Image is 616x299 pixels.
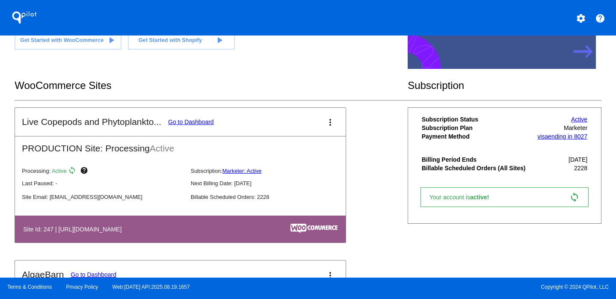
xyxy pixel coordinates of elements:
[470,194,493,201] span: active!
[595,13,605,24] mat-icon: help
[22,180,184,187] p: Last Paused: -
[23,226,126,233] h4: Site Id: 247 | [URL][DOMAIN_NAME]
[20,37,104,43] span: Get Started with WooCommerce
[68,166,78,177] mat-icon: sync
[113,284,190,290] a: Web:[DATE] API:2025.08.19.1657
[421,164,533,172] th: Billable Scheduled Orders (All Sites)
[290,224,338,233] img: c53aa0e5-ae75-48aa-9bee-956650975ee5
[7,284,52,290] a: Terms & Conditions
[421,133,533,140] th: Payment Method
[429,194,498,201] span: Your account is
[22,166,184,177] p: Processing:
[106,35,116,45] mat-icon: play_arrow
[191,168,352,174] p: Subscription:
[325,270,335,281] mat-icon: more_vert
[15,80,408,92] h2: WooCommerce Sites
[571,116,587,123] a: Active
[421,156,533,163] th: Billing Period Ends
[191,180,352,187] p: Next Billing Date: [DATE]
[139,37,202,43] span: Get Started with Shopify
[71,271,116,278] a: Go to Dashboard
[7,9,41,26] h1: QPilot
[66,284,98,290] a: Privacy Policy
[15,31,121,50] a: Get Started with WooCommerce
[168,118,214,125] a: Go to Dashboard
[569,156,587,163] span: [DATE]
[222,168,262,174] a: Marketer: Active
[150,143,174,153] span: Active
[22,194,184,200] p: Site Email: [EMAIL_ADDRESS][DOMAIN_NAME]
[569,192,580,202] mat-icon: sync
[408,80,601,92] h2: Subscription
[421,187,589,207] a: Your account isactive! sync
[15,136,346,154] h2: PRODUCTION Site: Processing
[537,133,548,140] span: visa
[576,13,586,24] mat-icon: settings
[421,124,533,132] th: Subscription Plan
[564,124,587,131] span: Marketer
[214,35,225,45] mat-icon: play_arrow
[315,284,609,290] span: Copyright © 2024 QPilot, LLC
[22,269,64,280] h2: AlgaeBarn
[325,117,335,127] mat-icon: more_vert
[537,133,587,140] a: visaending in 8027
[52,168,67,174] span: Active
[80,166,90,177] mat-icon: help
[22,117,161,127] h2: Live Copepods and Phytoplankto...
[128,31,235,50] a: Get Started with Shopify
[421,115,533,123] th: Subscription Status
[574,165,587,172] span: 2228
[191,194,352,200] p: Billable Scheduled Orders: 2228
